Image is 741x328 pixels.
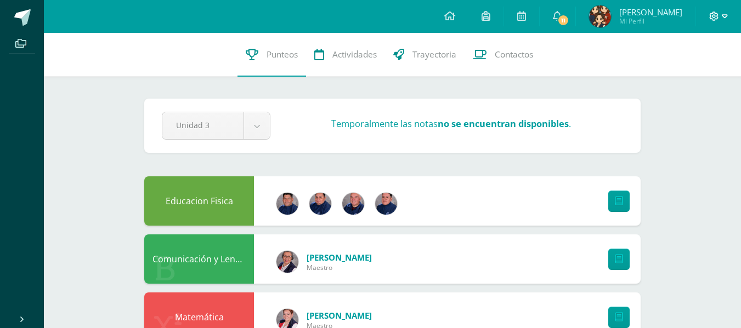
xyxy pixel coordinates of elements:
span: Maestro [307,263,372,272]
a: Trayectoria [385,33,465,77]
span: Trayectoria [412,49,456,60]
img: 1c38046ccfa38abdac5b3f2345700fb5.png [309,193,331,215]
span: Mi Perfil [619,16,682,26]
img: 5e561b1b4745f30dac10328f2370a0d4.png [342,193,364,215]
span: 11 [557,14,569,26]
span: [PERSON_NAME] [619,7,682,18]
strong: no se encuentran disponibles [438,117,569,130]
div: Comunicación y Lenguaje [144,234,254,284]
img: 4006fe33169205415d824d67e5edd571.png [276,193,298,215]
span: [PERSON_NAME] [307,310,372,321]
span: Punteos [267,49,298,60]
span: Contactos [495,49,533,60]
img: b73d8368e53b102793b71a4f6376ea4c.png [276,251,298,273]
h3: Temporalmente las notas . [331,117,571,130]
span: Actividades [332,49,377,60]
div: Educacion Fisica [144,176,254,226]
a: Unidad 3 [162,112,270,139]
a: Contactos [465,33,541,77]
a: Actividades [306,33,385,77]
a: Punteos [237,33,306,77]
img: 01fcd12e4fdb3c1babf7ea4e2632d275.png [589,5,611,27]
span: Unidad 3 [176,112,230,138]
img: 9ecbe07bdee1ad8edd933d8244312c74.png [375,193,397,215]
span: [PERSON_NAME] [307,252,372,263]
